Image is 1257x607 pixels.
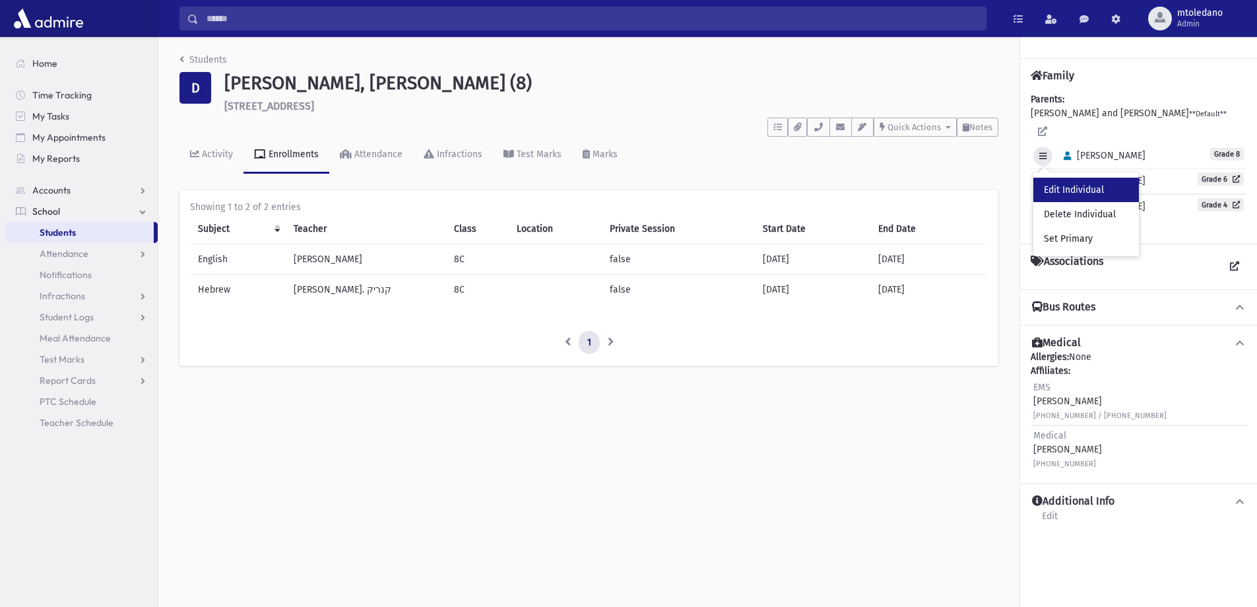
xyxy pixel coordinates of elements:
[11,5,86,32] img: AdmirePro
[5,306,158,328] a: Student Logs
[1031,365,1070,376] b: Affiliates:
[1058,150,1145,161] span: [PERSON_NAME]
[190,244,286,274] td: English
[969,122,992,132] span: Notes
[413,137,493,174] a: Infractions
[286,274,447,304] td: [PERSON_NAME]. קנריק
[1033,178,1139,202] a: Edit Individual
[874,118,957,137] button: Quick Actions
[5,328,158,349] a: Meal Attendance
[1198,198,1244,211] a: Grade 4
[179,53,227,72] nav: breadcrumb
[1031,495,1246,509] button: Additional Info
[1031,336,1246,350] button: Medical
[5,180,158,201] a: Accounts
[446,274,508,304] td: 8C
[1041,509,1058,532] a: Edit
[887,122,941,132] span: Quick Actions
[1032,336,1081,350] h4: Medical
[870,244,988,274] td: [DATE]
[755,244,870,274] td: [DATE]
[1033,380,1167,422] div: [PERSON_NAME]
[5,201,158,222] a: School
[243,137,329,174] a: Enrollments
[1031,92,1246,233] div: [PERSON_NAME] and [PERSON_NAME]
[1031,69,1074,82] h4: Family
[602,214,755,244] th: Private Session
[32,110,69,122] span: My Tasks
[40,396,96,408] span: PTC Schedule
[590,149,618,160] div: Marks
[224,100,998,112] h6: [STREET_ADDRESS]
[5,412,158,433] a: Teacher Schedule
[40,269,92,281] span: Notifications
[509,214,602,244] th: Location
[179,137,243,174] a: Activity
[1223,255,1246,279] a: View all Associations
[190,200,988,214] div: Showing 1 to 2 of 2 entries
[957,118,998,137] button: Notes
[32,205,60,217] span: School
[5,53,158,74] a: Home
[40,248,88,260] span: Attendance
[179,54,227,65] a: Students
[1033,202,1139,227] a: Delete Individual
[1031,94,1064,105] b: Parents:
[1033,429,1102,470] div: [PERSON_NAME]
[329,137,413,174] a: Attendance
[32,57,57,69] span: Home
[32,89,92,101] span: Time Tracking
[870,214,988,244] th: End Date
[493,137,572,174] a: Test Marks
[40,311,94,323] span: Student Logs
[1033,460,1096,468] small: [PHONE_NUMBER]
[40,417,113,429] span: Teacher Schedule
[199,149,233,160] div: Activity
[179,72,211,104] div: D
[40,332,111,344] span: Meal Attendance
[352,149,403,160] div: Attendance
[1031,301,1246,314] button: Bus Routes
[1177,18,1223,29] span: Admin
[1032,495,1114,509] h4: Additional Info
[446,244,508,274] td: 8C
[5,85,158,106] a: Time Tracking
[5,370,158,391] a: Report Cards
[446,214,508,244] th: Class
[266,149,319,160] div: Enrollments
[1198,172,1244,186] a: Grade 6
[286,244,447,274] td: [PERSON_NAME]
[602,274,755,304] td: false
[40,290,85,302] span: Infractions
[286,214,447,244] th: Teacher
[224,72,998,94] h1: [PERSON_NAME], [PERSON_NAME] (8)
[5,106,158,127] a: My Tasks
[40,375,96,386] span: Report Cards
[1033,411,1167,420] small: [PHONE_NUMBER] / [PHONE_NUMBER]
[1033,227,1139,251] a: Set Primary
[1031,351,1069,363] b: Allergies:
[32,131,106,143] span: My Appointments
[5,148,158,169] a: My Reports
[5,349,158,370] a: Test Marks
[199,7,986,30] input: Search
[5,264,158,285] a: Notifications
[40,353,84,365] span: Test Marks
[579,331,600,355] a: 1
[5,285,158,306] a: Infractions
[32,184,71,196] span: Accounts
[1032,301,1095,314] h4: Bus Routes
[1033,382,1050,393] span: EMS
[190,274,286,304] td: Hebrew
[32,153,80,164] span: My Reports
[1031,350,1246,473] div: None
[434,149,482,160] div: Infractions
[1177,8,1223,18] span: mtoledano
[5,222,154,243] a: Students
[1031,255,1103,279] h4: Associations
[514,149,562,160] div: Test Marks
[572,137,628,174] a: Marks
[5,127,158,148] a: My Appointments
[755,274,870,304] td: [DATE]
[5,391,158,412] a: PTC Schedule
